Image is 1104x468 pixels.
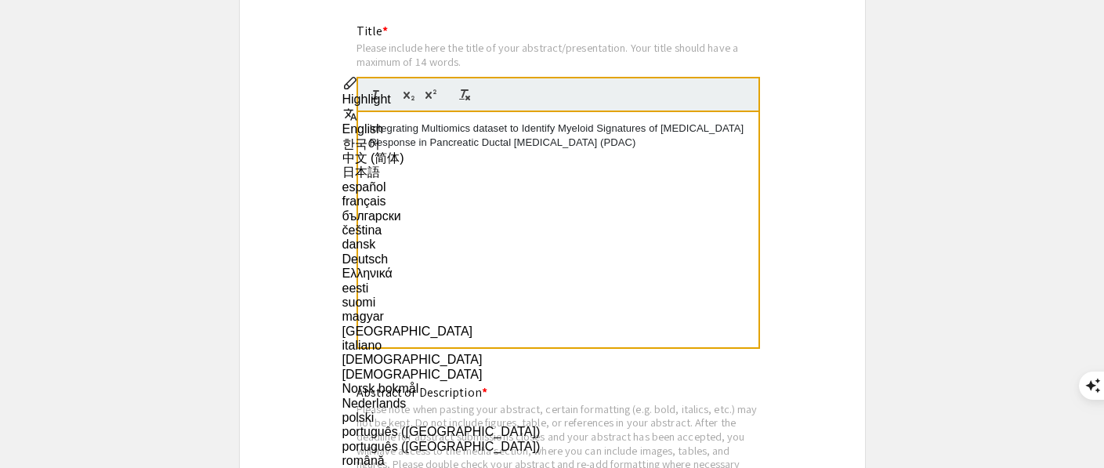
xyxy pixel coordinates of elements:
[342,353,541,367] div: [DEMOGRAPHIC_DATA]
[342,252,541,267] div: Deutsch
[357,23,389,39] mat-label: Title
[342,267,541,281] div: Ελληνικά
[342,194,541,209] div: français
[342,180,541,194] div: español
[342,151,541,165] div: 中文 (简体)
[12,397,67,456] iframe: Chat
[342,425,541,439] div: português ([GEOGRAPHIC_DATA])
[342,411,541,425] div: polski
[357,41,760,68] div: Please include here the title of your abstract/presentation. Your title should have a maximum of ...
[342,339,541,353] div: italiano
[342,281,541,296] div: eesti
[342,137,541,151] div: 한국어
[342,93,541,107] div: Highlight
[342,238,541,252] div: dansk
[342,122,541,136] div: English
[342,209,541,223] div: български
[370,122,747,151] p: Integrating Multiomics dataset to Identify Myeloid Signatures of [MEDICAL_DATA] Response in Pancr...
[342,368,541,382] div: [DEMOGRAPHIC_DATA]
[342,440,541,454] div: português ([GEOGRAPHIC_DATA])
[342,223,541,238] div: čeština
[342,397,541,411] div: Nederlands
[342,310,541,324] div: magyar
[342,165,541,180] div: 日本語
[342,382,541,396] div: Norsk bokmål
[342,296,541,310] div: suomi
[342,454,541,468] div: română
[342,325,541,339] div: [GEOGRAPHIC_DATA]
